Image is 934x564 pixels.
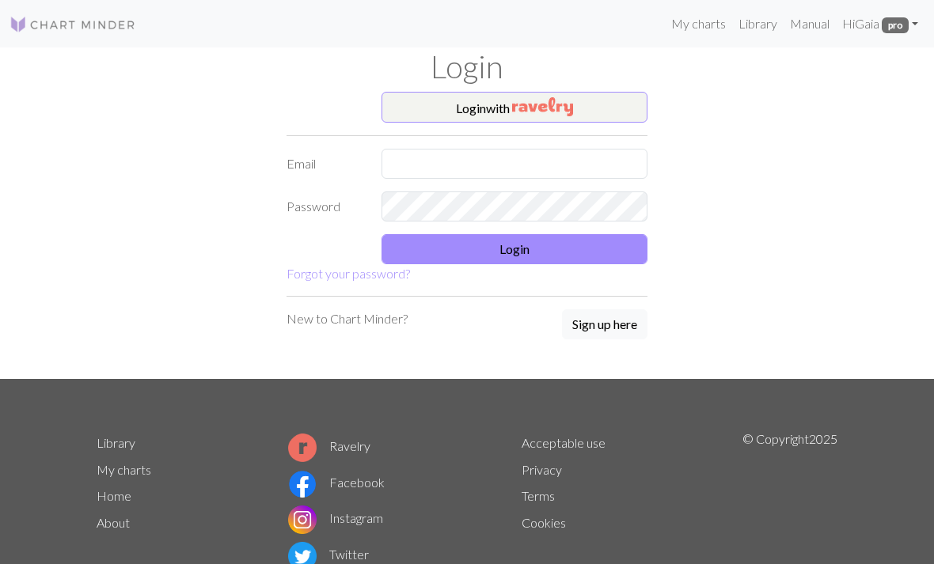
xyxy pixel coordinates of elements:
a: Library [732,8,784,40]
a: Manual [784,8,836,40]
a: Twitter [288,547,369,562]
img: Instagram logo [288,505,317,534]
a: My charts [97,462,151,477]
a: Facebook [288,475,385,490]
img: Ravelry logo [288,433,317,462]
a: HiGaia pro [836,8,925,40]
button: Loginwith [382,92,647,123]
p: New to Chart Minder? [287,309,408,328]
a: Privacy [522,462,562,477]
span: pro [882,17,909,33]
a: Acceptable use [522,435,606,450]
h1: Login [87,47,847,85]
a: About [97,515,130,530]
a: Home [97,488,131,503]
a: Library [97,435,135,450]
a: Forgot your password? [287,266,410,281]
img: Facebook logo [288,470,317,498]
label: Password [277,191,372,221]
a: Terms [522,488,555,503]
label: Email [277,149,372,179]
a: Instagram [288,510,383,525]
img: Logo [9,15,136,34]
a: My charts [665,8,732,40]
a: Cookies [522,515,566,530]
a: Sign up here [562,309,647,341]
a: Ravelry [288,438,370,453]
img: Ravelry [512,97,573,116]
button: Sign up here [562,309,647,339]
button: Login [382,234,647,264]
